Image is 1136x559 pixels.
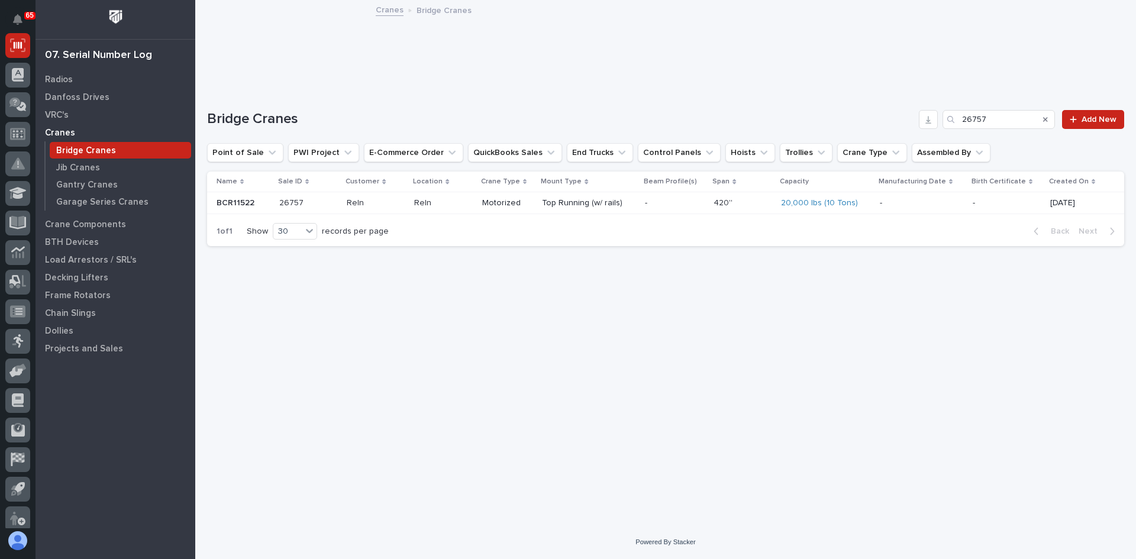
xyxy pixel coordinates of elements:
[5,7,30,32] button: Notifications
[273,225,302,238] div: 30
[45,92,109,103] p: Danfoss Drives
[26,11,34,20] p: 65
[645,198,704,208] p: -
[217,175,237,188] p: Name
[414,198,472,208] p: Reln
[35,340,195,357] a: Projects and Sales
[972,175,1026,188] p: Birth Certificate
[1050,198,1105,208] p: [DATE]
[35,106,195,124] a: VRC's
[45,128,75,138] p: Cranes
[5,528,30,553] button: users-avatar
[288,143,359,162] button: PWI Project
[541,175,582,188] p: Mount Type
[207,143,283,162] button: Point of Sale
[45,273,108,283] p: Decking Lifters
[644,175,697,188] p: Beam Profile(s)
[481,175,520,188] p: Crane Type
[105,6,127,28] img: Workspace Logo
[1044,226,1069,237] span: Back
[638,143,721,162] button: Control Panels
[781,198,858,208] a: 20,000 lbs (10 Tons)
[45,75,73,85] p: Radios
[35,251,195,269] a: Load Arrestors / SRL's
[1074,226,1124,237] button: Next
[35,88,195,106] a: Danfoss Drives
[567,143,633,162] button: End Trucks
[725,143,775,162] button: Hoists
[468,143,562,162] button: QuickBooks Sales
[56,197,149,208] p: Garage Series Cranes
[45,255,137,266] p: Load Arrestors / SRL's
[943,110,1055,129] input: Search
[482,198,533,208] p: Motorized
[1062,110,1124,129] a: Add New
[35,304,195,322] a: Chain Slings
[714,196,735,208] p: 420''
[35,233,195,251] a: BTH Devices
[35,286,195,304] a: Frame Rotators
[45,326,73,337] p: Dollies
[207,111,914,128] h1: Bridge Cranes
[376,2,404,16] a: Cranes
[46,176,195,193] a: Gantry Cranes
[364,143,463,162] button: E-Commerce Order
[35,322,195,340] a: Dollies
[56,180,118,190] p: Gantry Cranes
[1049,175,1089,188] p: Created On
[278,175,302,188] p: Sale ID
[837,143,907,162] button: Crane Type
[45,290,111,301] p: Frame Rotators
[35,215,195,233] a: Crane Components
[217,196,257,208] p: BCR11522
[45,344,123,354] p: Projects and Sales
[35,269,195,286] a: Decking Lifters
[35,124,195,141] a: Cranes
[45,49,152,62] div: 07. Serial Number Log
[56,146,116,156] p: Bridge Cranes
[279,196,306,208] p: 26757
[347,198,405,208] p: Reln
[45,219,126,230] p: Crane Components
[45,110,69,121] p: VRC's
[912,143,990,162] button: Assembled By
[46,142,195,159] a: Bridge Cranes
[417,3,472,16] p: Bridge Cranes
[207,192,1124,214] tr: BCR11522BCR11522 2675726757 RelnRelnMotorizedTop Running (w/ rails)-420''420'' 20,000 lbs (10 Ton...
[635,538,695,545] a: Powered By Stacker
[45,237,99,248] p: BTH Devices
[973,198,1041,208] p: -
[207,217,242,246] p: 1 of 1
[780,175,809,188] p: Capacity
[46,193,195,210] a: Garage Series Cranes
[1079,226,1105,237] span: Next
[1082,115,1116,124] span: Add New
[56,163,100,173] p: Jib Cranes
[780,143,832,162] button: Trollies
[879,175,946,188] p: Manufacturing Date
[45,308,96,319] p: Chain Slings
[712,175,730,188] p: Span
[542,198,635,208] p: Top Running (w/ rails)
[413,175,443,188] p: Location
[1024,226,1074,237] button: Back
[346,175,379,188] p: Customer
[880,198,963,208] p: -
[15,14,30,33] div: Notifications65
[322,227,389,237] p: records per page
[46,159,195,176] a: Jib Cranes
[35,70,195,88] a: Radios
[247,227,268,237] p: Show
